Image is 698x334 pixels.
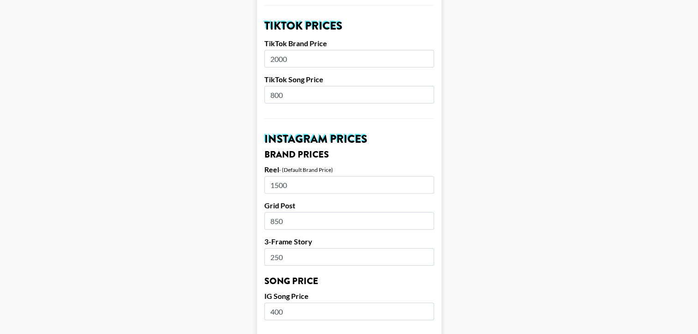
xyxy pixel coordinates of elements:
div: - (Default Brand Price) [279,166,333,173]
h2: Instagram Prices [264,134,434,145]
label: 3-Frame Story [264,237,434,246]
h3: Song Price [264,277,434,286]
h3: Brand Prices [264,150,434,159]
label: Reel [264,165,279,174]
label: Grid Post [264,201,434,210]
label: IG Song Price [264,291,434,301]
h2: TikTok Prices [264,20,434,31]
label: TikTok Song Price [264,75,434,84]
label: TikTok Brand Price [264,39,434,48]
